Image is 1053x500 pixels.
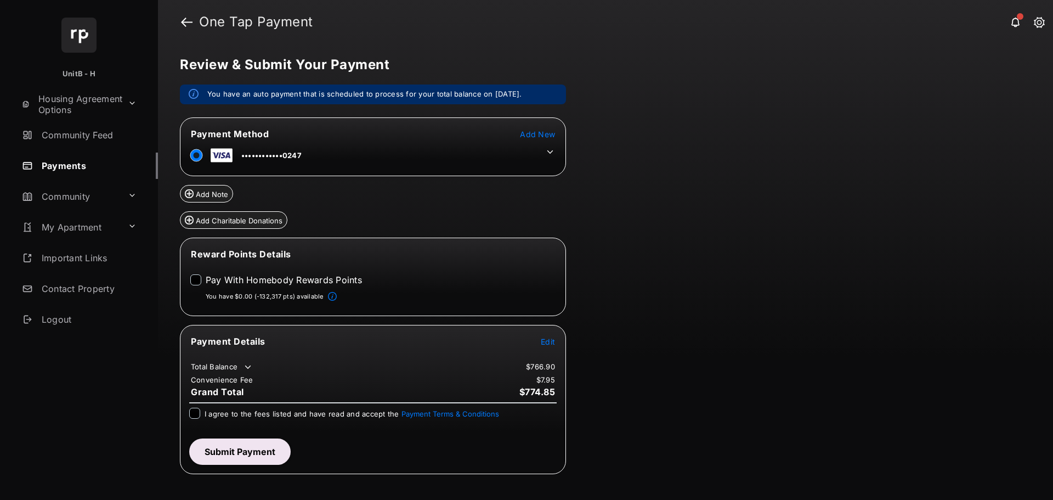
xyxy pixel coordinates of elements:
[191,386,244,397] span: Grand Total
[180,185,233,203] button: Add Note
[180,58,1022,71] h5: Review & Submit Your Payment
[206,274,362,285] label: Pay With Homebody Rewards Points
[63,69,95,80] p: UnitB - H
[191,128,269,139] span: Payment Method
[520,130,555,139] span: Add New
[190,375,254,385] td: Convenience Fee
[191,249,291,260] span: Reward Points Details
[180,211,287,229] button: Add Charitable Donations
[61,18,97,53] img: svg+xml;base64,PHN2ZyB4bWxucz0iaHR0cDovL3d3dy53My5vcmcvMjAwMC9zdmciIHdpZHRoPSI2NCIgaGVpZ2h0PSI2NC...
[18,122,158,148] a: Community Feed
[189,439,291,465] button: Submit Payment
[401,409,499,418] button: I agree to the fees listed and have read and accept the
[190,362,253,373] td: Total Balance
[241,151,302,160] span: ••••••••••••0247
[525,362,556,372] td: $766.90
[18,306,158,333] a: Logout
[18,183,123,210] a: Community
[18,245,141,271] a: Important Links
[18,153,158,179] a: Payments
[206,292,324,301] p: You have $0.00 (-132,317 pts) available
[536,375,556,385] td: $7.95
[205,409,499,418] span: I agree to the fees listed and have read and accept the
[18,276,158,302] a: Contact Property
[199,15,313,29] strong: One Tap Payment
[541,337,555,346] span: Edit
[541,336,555,347] button: Edit
[18,91,123,117] a: Housing Agreement Options
[520,128,555,139] button: Add New
[18,214,123,240] a: My Apartment
[207,89,522,100] em: You have an auto payment that is scheduled to process for your total balance on [DATE].
[191,336,265,347] span: Payment Details
[519,386,556,397] span: $774.85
